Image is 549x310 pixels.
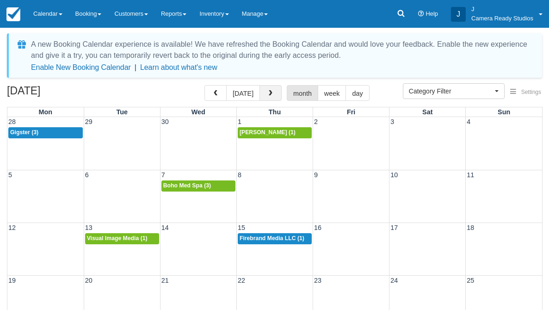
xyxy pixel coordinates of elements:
[7,277,17,284] span: 19
[84,118,93,125] span: 29
[409,87,493,96] span: Category Filter
[313,277,322,284] span: 23
[160,224,170,231] span: 14
[451,7,466,22] div: J
[389,118,395,125] span: 3
[226,85,260,101] button: [DATE]
[471,14,533,23] p: Camera Ready Studios
[426,10,438,17] span: Help
[161,180,235,192] a: Boho Med Spa (3)
[345,85,369,101] button: day
[269,108,281,116] span: Thu
[521,89,541,95] span: Settings
[87,235,148,242] span: Visual Image Media (1)
[505,86,547,99] button: Settings
[418,11,424,17] i: Help
[318,85,346,101] button: week
[287,85,318,101] button: month
[39,108,53,116] span: Mon
[347,108,355,116] span: Fri
[7,85,124,102] h2: [DATE]
[240,235,304,242] span: Firebrand Media LLC (1)
[160,118,170,125] span: 30
[389,224,399,231] span: 17
[237,171,242,179] span: 8
[498,108,510,116] span: Sun
[238,127,312,138] a: [PERSON_NAME] (1)
[116,108,128,116] span: Tue
[191,108,205,116] span: Wed
[6,7,20,21] img: checkfront-main-nav-mini-logo.png
[7,171,13,179] span: 5
[237,118,242,125] span: 1
[466,118,471,125] span: 4
[7,118,17,125] span: 28
[8,127,83,138] a: Gigster (3)
[31,63,131,72] button: Enable New Booking Calendar
[84,277,93,284] span: 20
[313,171,319,179] span: 9
[240,129,296,136] span: [PERSON_NAME] (1)
[10,129,38,136] span: Gigster (3)
[140,63,217,71] a: Learn about what's new
[466,277,475,284] span: 25
[31,39,531,61] div: A new Booking Calendar experience is available! We have refreshed the Booking Calendar and would ...
[403,83,505,99] button: Category Filter
[466,171,475,179] span: 11
[471,5,533,14] p: J
[238,233,312,244] a: Firebrand Media LLC (1)
[313,118,319,125] span: 2
[237,277,246,284] span: 22
[163,182,211,189] span: Boho Med Spa (3)
[160,171,166,179] span: 7
[135,63,136,71] span: |
[84,224,93,231] span: 13
[84,171,90,179] span: 6
[85,233,159,244] a: Visual Image Media (1)
[389,171,399,179] span: 10
[160,277,170,284] span: 21
[466,224,475,231] span: 18
[313,224,322,231] span: 16
[7,224,17,231] span: 12
[422,108,432,116] span: Sat
[389,277,399,284] span: 24
[237,224,246,231] span: 15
